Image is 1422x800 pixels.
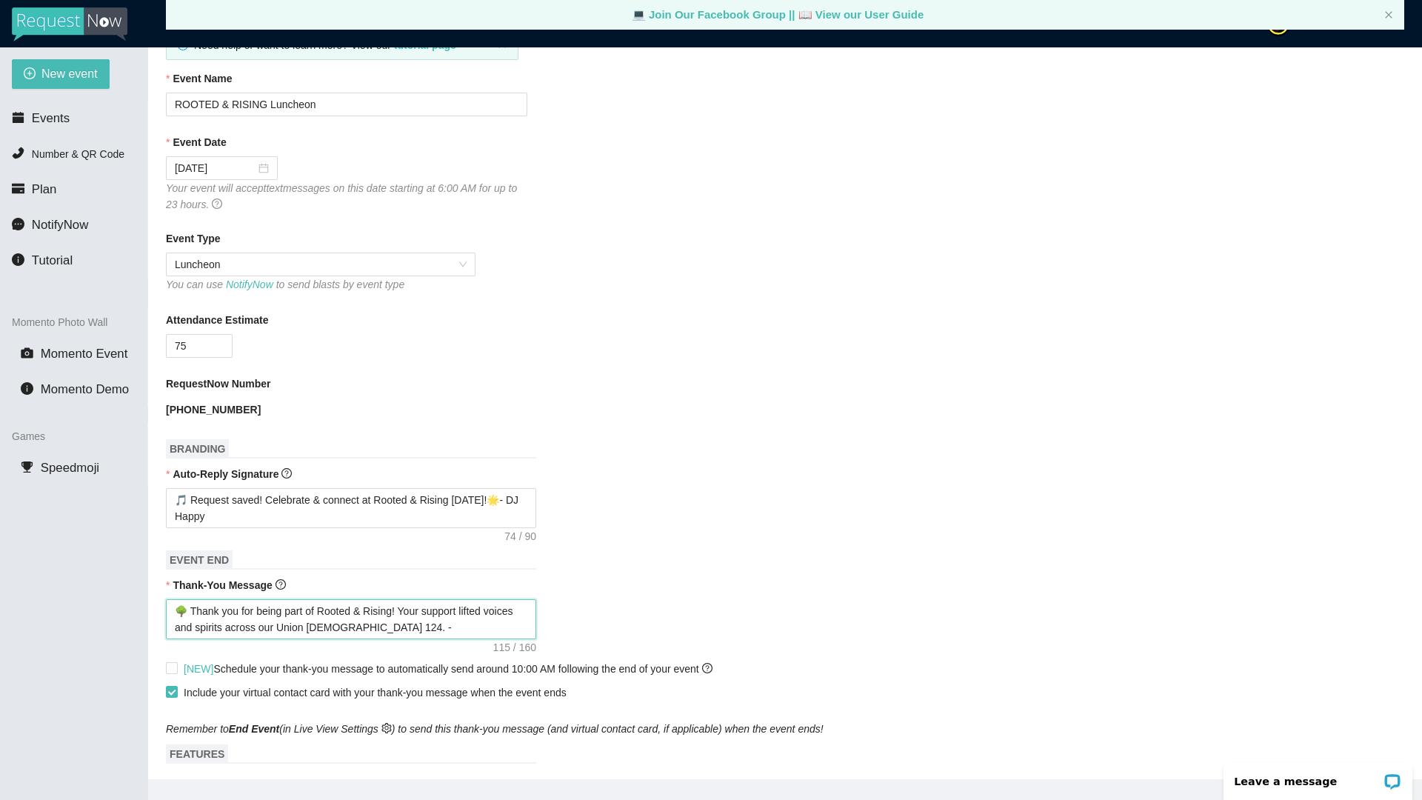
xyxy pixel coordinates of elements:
[281,468,292,479] span: question-circle
[229,723,279,735] b: End Event
[166,312,268,328] b: Attendance Estimate
[41,64,98,83] span: New event
[21,382,33,395] span: info-circle
[32,182,57,196] span: Plan
[12,7,127,41] img: RequestNow
[21,461,33,473] span: trophy
[632,8,798,21] a: laptop Join Our Facebook Group ||
[394,39,456,51] a: tutorial page
[41,461,99,475] span: Speedmoji
[173,134,226,150] b: Event Date
[41,382,129,396] span: Momento Demo
[166,439,229,459] span: BRANDING
[1214,753,1422,800] iframe: LiveChat chat widget
[21,347,33,359] span: camera
[1384,10,1393,20] button: close
[173,468,278,480] b: Auto-Reply Signature
[166,723,824,735] i: Remember to (in Live View Settings ) to send this thank-you message (and virtual contact card, if...
[226,279,273,290] a: NotifyNow
[166,93,527,116] input: Janet's and Mark's Wedding
[212,199,222,209] span: question-circle
[166,550,233,570] span: EVENT END
[166,404,261,416] b: [PHONE_NUMBER]
[166,376,271,392] b: RequestNow Number
[32,148,124,160] span: Number & QR Code
[798,8,924,21] a: laptop View our User Guide
[276,579,286,590] span: question-circle
[166,599,536,639] textarea: 🌳 Thank you for being part of Rooted & Rising! Your support lifted voices and spirits across our ...
[41,347,128,361] span: Momento Event
[702,663,712,673] span: question-circle
[381,723,392,733] span: setting
[173,70,232,87] b: Event Name
[32,253,73,267] span: Tutorial
[12,218,24,230] span: message
[32,218,88,232] span: NotifyNow
[173,579,272,591] b: Thank-You Message
[24,67,36,81] span: plus-circle
[32,111,70,125] span: Events
[1384,10,1393,19] span: close
[12,253,24,266] span: info-circle
[175,253,467,276] span: Luncheon
[184,663,213,675] span: [NEW]
[194,39,456,51] span: Need help or want to learn more? View our
[166,182,517,210] i: Your event will accept text messages on this date starting at 6:00 AM for up to 23 hours.
[632,8,646,21] span: laptop
[12,111,24,124] span: calendar
[166,230,221,247] b: Event Type
[798,8,812,21] span: laptop
[12,182,24,195] span: credit-card
[175,160,256,176] input: 08/16/2025
[12,59,110,89] button: plus-circleNew event
[166,488,536,528] textarea: 🎵 Request saved! Celebrate & connect at Rooted & Rising [DATE]!🌟- DJ Happy
[184,663,712,675] span: Schedule your thank-you message to automatically send around 10:00 AM following the end of your e...
[166,744,228,764] span: FEATURES
[184,687,567,699] span: Include your virtual contact card with your thank-you message when the event ends
[166,276,475,293] div: You can use to send blasts by event type
[12,147,24,159] span: phone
